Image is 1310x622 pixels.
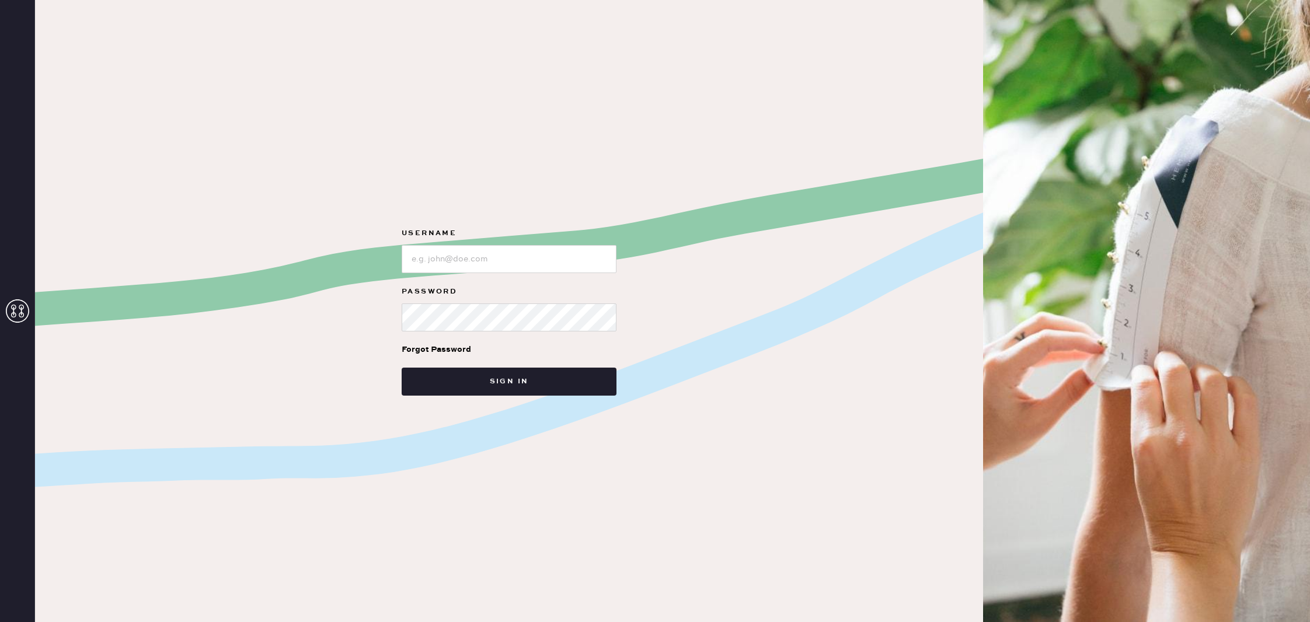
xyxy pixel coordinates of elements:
[402,368,616,396] button: Sign in
[402,245,616,273] input: e.g. john@doe.com
[402,331,471,368] a: Forgot Password
[402,285,616,299] label: Password
[402,226,616,240] label: Username
[402,343,471,356] div: Forgot Password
